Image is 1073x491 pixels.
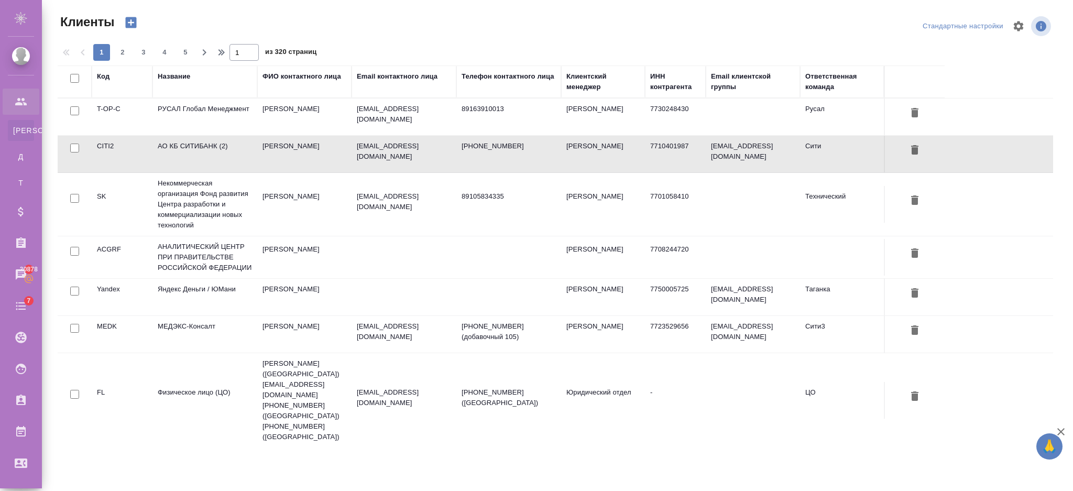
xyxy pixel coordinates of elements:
td: - [645,382,706,419]
a: 30878 [3,261,39,288]
td: [EMAIL_ADDRESS][DOMAIN_NAME] [706,316,800,353]
td: [PERSON_NAME] [561,316,645,353]
td: ЦО [800,382,884,419]
td: Технический [800,186,884,223]
td: 7710401987 [645,136,706,172]
td: CITI2 [92,136,152,172]
span: 30878 [14,264,44,275]
td: [PERSON_NAME] [257,279,352,315]
td: [PERSON_NAME] [257,99,352,135]
td: Русал [800,99,884,135]
td: [PERSON_NAME] [561,239,645,276]
p: [PHONE_NUMBER] [462,141,556,151]
td: 7750005725 [645,279,706,315]
td: [PERSON_NAME] [257,186,352,223]
td: Таганка [800,279,884,315]
td: Сити [800,136,884,172]
span: 3 [135,47,152,58]
td: 7701058410 [645,186,706,223]
td: Yandex [92,279,152,315]
div: ФИО контактного лица [262,71,341,82]
a: Д [8,146,34,167]
td: [PERSON_NAME] [561,186,645,223]
td: [EMAIL_ADDRESS][DOMAIN_NAME] [706,136,800,172]
button: 🙏 [1036,433,1063,460]
button: Удалить [906,387,924,407]
td: Некоммерческая организация Фонд развития Центра разработки и коммерциализации новых технологий [152,173,257,236]
span: 2 [114,47,131,58]
td: Юридический отдел [561,382,645,419]
p: [EMAIL_ADDRESS][DOMAIN_NAME] [357,321,451,342]
button: Удалить [906,141,924,160]
td: АО КБ СИТИБАНК (2) [152,136,257,172]
div: Email контактного лица [357,71,437,82]
span: из 320 страниц [265,46,316,61]
button: Удалить [906,104,924,123]
button: 2 [114,44,131,61]
button: 5 [177,44,194,61]
td: Физическое лицо (ЦО) [152,382,257,419]
p: [EMAIL_ADDRESS][DOMAIN_NAME] [357,141,451,162]
div: Клиентский менеджер [566,71,640,92]
button: Создать [118,14,144,31]
td: SK [92,186,152,223]
button: Удалить [906,244,924,264]
span: 5 [177,47,194,58]
td: 7730248430 [645,99,706,135]
p: [EMAIL_ADDRESS][DOMAIN_NAME] [357,104,451,125]
div: Email клиентской группы [711,71,795,92]
td: [PERSON_NAME] [561,279,645,315]
span: Посмотреть информацию [1031,16,1053,36]
td: [PERSON_NAME] [561,99,645,135]
td: FL [92,382,152,419]
div: split button [920,18,1006,35]
p: 89163910013 [462,104,556,114]
div: ИНН контрагента [650,71,700,92]
button: Удалить [906,191,924,211]
div: Код [97,71,110,82]
td: [PERSON_NAME] [257,136,352,172]
button: 3 [135,44,152,61]
span: Настроить таблицу [1006,14,1031,39]
a: 7 [3,293,39,319]
div: Название [158,71,190,82]
button: Удалить [906,321,924,341]
p: [PHONE_NUMBER] (добавочный 105) [462,321,556,342]
td: [PERSON_NAME] ([GEOGRAPHIC_DATA]) [EMAIL_ADDRESS][DOMAIN_NAME] [PHONE_NUMBER] ([GEOGRAPHIC_DATA])... [257,353,352,448]
div: Телефон контактного лица [462,71,554,82]
button: Удалить [906,284,924,303]
span: Д [13,151,29,162]
p: 89105834335 [462,191,556,202]
span: [PERSON_NAME] [13,125,29,136]
span: 4 [156,47,173,58]
a: [PERSON_NAME] [8,120,34,141]
td: АНАЛИТИЧЕСКИЙ ЦЕНТР ПРИ ПРАВИТЕЛЬСТВЕ РОССИЙСКОЙ ФЕДЕРАЦИИ [152,236,257,278]
p: [PHONE_NUMBER] ([GEOGRAPHIC_DATA]) [462,387,556,408]
td: МЕДЭКС-Консалт [152,316,257,353]
td: Яндекс Деньги / ЮМани [152,279,257,315]
td: Сити3 [800,316,884,353]
td: 7708244720 [645,239,706,276]
span: Клиенты [58,14,114,30]
td: 7723529656 [645,316,706,353]
p: [EMAIL_ADDRESS][DOMAIN_NAME] [357,387,451,408]
td: [EMAIL_ADDRESS][DOMAIN_NAME] [706,279,800,315]
td: T-OP-C [92,99,152,135]
a: Т [8,172,34,193]
div: Ответственная команда [805,71,879,92]
td: MEDK [92,316,152,353]
td: [PERSON_NAME] [257,239,352,276]
span: 🙏 [1041,435,1058,457]
p: [EMAIL_ADDRESS][DOMAIN_NAME] [357,191,451,212]
span: Т [13,178,29,188]
td: РУСАЛ Глобал Менеджмент [152,99,257,135]
span: 7 [20,296,37,306]
button: 4 [156,44,173,61]
td: [PERSON_NAME] [257,316,352,353]
td: ACGRF [92,239,152,276]
td: [PERSON_NAME] [561,136,645,172]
